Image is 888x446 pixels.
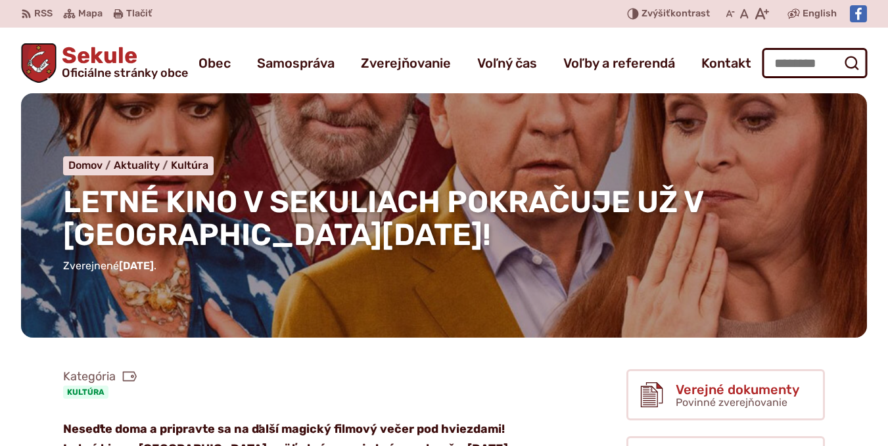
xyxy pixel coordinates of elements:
a: Aktuality [114,159,171,171]
a: Voľný čas [477,45,537,81]
a: Logo Sekule, prejsť na domovskú stránku. [21,43,188,83]
a: Zverejňovanie [361,45,451,81]
a: Verejné dokumenty Povinné zverejňovanie [626,369,825,420]
span: Oficiálne stránky obce [62,67,188,79]
img: Prejsť na domovskú stránku [21,43,57,83]
span: Povinné zverejňovanie [676,396,787,409]
span: Sekule [57,45,188,79]
a: Kultúra [63,386,108,399]
a: Voľby a referendá [563,45,675,81]
span: Tlačiť [126,9,152,20]
a: Samospráva [257,45,335,81]
span: kontrast [642,9,710,20]
img: Prejsť na Facebook stránku [850,5,867,22]
span: Verejné dokumenty [676,382,799,397]
span: Domov [68,159,103,171]
span: Zvýšiť [642,8,670,19]
span: Kategória [63,369,137,384]
a: English [800,6,839,22]
a: Kultúra [171,159,208,171]
span: English [803,6,837,22]
p: Zverejnené . [63,257,825,275]
a: Obec [199,45,231,81]
a: Kontakt [701,45,751,81]
span: Mapa [78,6,103,22]
span: Aktuality [114,159,160,171]
span: [DATE] [119,259,154,272]
a: Domov [68,159,114,171]
span: LETNÉ KINO V SEKULIACH POKRAČUJE UŽ V [GEOGRAPHIC_DATA][DATE]! [63,184,703,254]
span: RSS [34,6,53,22]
